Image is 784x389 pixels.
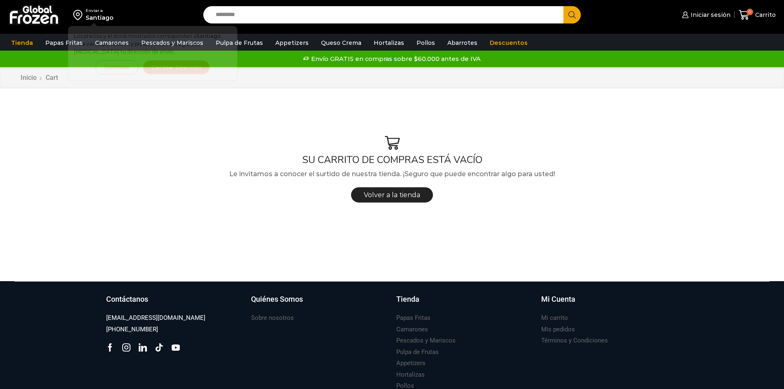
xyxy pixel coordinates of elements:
a: Quiénes Somos [251,294,388,313]
a: Pescados y Mariscos [396,335,456,346]
h3: Sobre nosotros [251,314,294,322]
p: Los precios y el stock mostrados corresponden a . Para ver disponibilidad y precios en otras regi... [74,32,231,56]
strong: Santiago [196,33,221,39]
a: Tienda [7,35,37,51]
a: Iniciar sesión [680,7,730,23]
a: Queso Crema [317,35,365,51]
h3: Papas Fritas [396,314,430,322]
img: address-field-icon.svg [73,8,86,22]
h1: SU CARRITO DE COMPRAS ESTÁ VACÍO [14,154,770,166]
div: Santiago [86,14,114,22]
a: Volver a la tienda [351,187,433,203]
h3: Mi carrito [541,314,568,322]
a: Abarrotes [443,35,482,51]
a: Términos y Condiciones [541,335,608,346]
a: 0 Carrito [739,5,776,25]
a: Pulpa de Frutas [396,347,439,358]
h3: Mi Cuenta [541,294,575,305]
a: [PHONE_NUMBER] [106,324,158,335]
h3: Camarones [396,325,428,334]
a: Papas Fritas [396,312,430,324]
a: Tienda [396,294,533,313]
button: Search button [563,6,581,23]
a: Hortalizas [370,35,408,51]
a: Mi carrito [541,312,568,324]
a: Inicio [20,73,37,83]
div: Enviar a [86,8,114,14]
a: Contáctanos [106,294,243,313]
a: Pulpa de Frutas [212,35,267,51]
a: Sobre nosotros [251,312,294,324]
a: Pollos [412,35,439,51]
span: 0 [747,9,753,15]
span: Cart [46,74,58,82]
span: Carrito [753,11,776,19]
h3: Contáctanos [106,294,148,305]
h3: Appetizers [396,359,426,368]
button: Cambiar Dirección [143,60,210,75]
a: [EMAIL_ADDRESS][DOMAIN_NAME] [106,312,205,324]
a: Papas Fritas [41,35,87,51]
h3: Hortalizas [396,370,425,379]
button: Continuar [95,60,139,75]
p: Le invitamos a conocer el surtido de nuestra tienda. ¡Seguro que puede encontrar algo para usted! [14,169,770,179]
a: Hortalizas [396,369,425,380]
h3: Pescados y Mariscos [396,336,456,345]
a: Appetizers [271,35,313,51]
a: Descuentos [486,35,532,51]
a: Camarones [396,324,428,335]
a: Mis pedidos [541,324,575,335]
h3: [PHONE_NUMBER] [106,325,158,334]
h3: Términos y Condiciones [541,336,608,345]
h3: Quiénes Somos [251,294,303,305]
h3: Tienda [396,294,419,305]
a: Mi Cuenta [541,294,678,313]
span: Volver a la tienda [364,191,420,199]
span: Iniciar sesión [689,11,730,19]
h3: [EMAIL_ADDRESS][DOMAIN_NAME] [106,314,205,322]
a: Appetizers [396,358,426,369]
h3: Mis pedidos [541,325,575,334]
h3: Pulpa de Frutas [396,348,439,356]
